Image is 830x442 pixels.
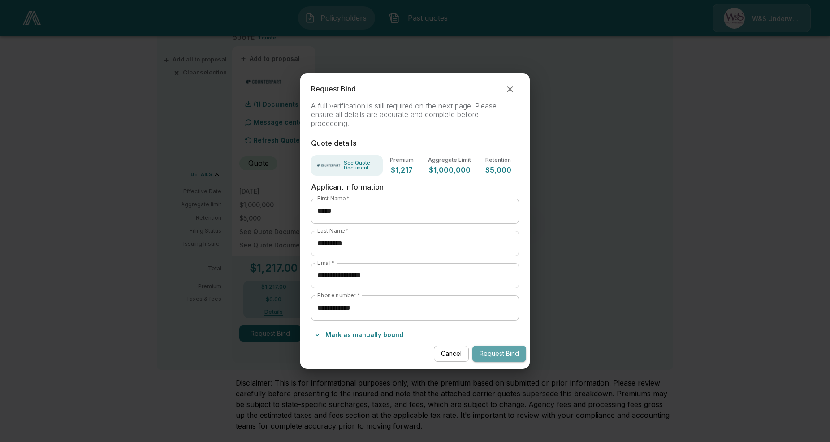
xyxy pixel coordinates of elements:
p: Aggregate Limit [428,157,471,163]
p: Retention [485,157,511,163]
p: $1,000,000 [428,166,471,173]
p: $1,217 [390,166,414,173]
p: See Quote Document [344,160,377,170]
label: First Name [317,195,349,202]
button: Mark as manually bound [311,328,407,342]
label: Last Name [317,227,349,234]
p: Premium [390,157,414,163]
p: A full verification is still required on the next page. Please ensure all details are accurate an... [311,102,519,129]
button: Request Bind [472,346,526,362]
p: Applicant Information [311,183,519,191]
button: Cancel [434,346,469,362]
img: Carrier Logo [316,161,341,170]
label: Phone number [317,291,360,299]
p: Request Bind [311,85,356,93]
label: Email [317,259,335,267]
p: $5,000 [485,166,511,173]
p: Quote details [311,139,519,147]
